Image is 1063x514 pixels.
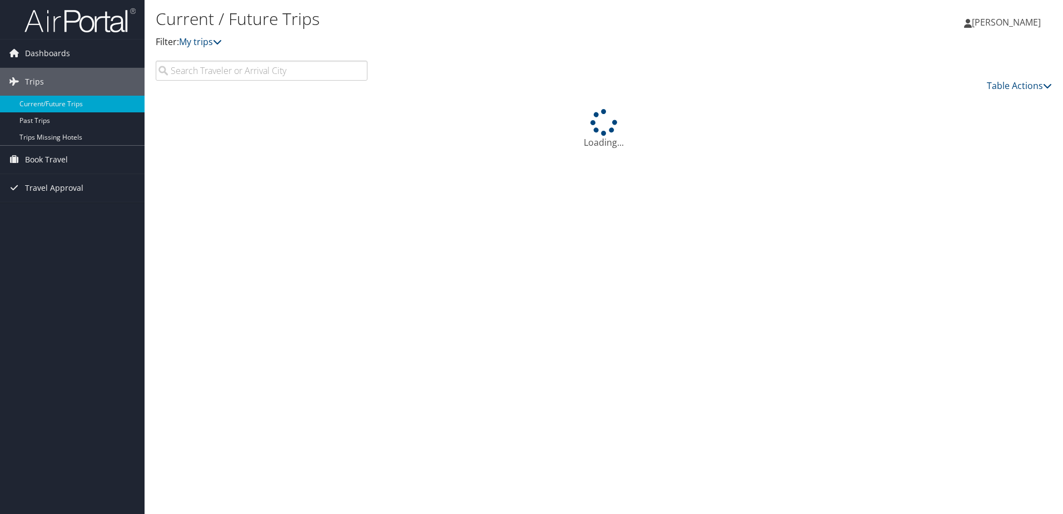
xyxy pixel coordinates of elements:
span: Dashboards [25,39,70,67]
input: Search Traveler or Arrival City [156,61,367,81]
a: Table Actions [987,80,1052,92]
p: Filter: [156,35,753,50]
span: Travel Approval [25,174,83,202]
span: Trips [25,68,44,96]
a: My trips [179,36,222,48]
span: Book Travel [25,146,68,174]
img: airportal-logo.png [24,7,136,33]
span: [PERSON_NAME] [972,16,1041,28]
a: [PERSON_NAME] [964,6,1052,39]
h1: Current / Future Trips [156,7,753,31]
div: Loading... [156,109,1052,149]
